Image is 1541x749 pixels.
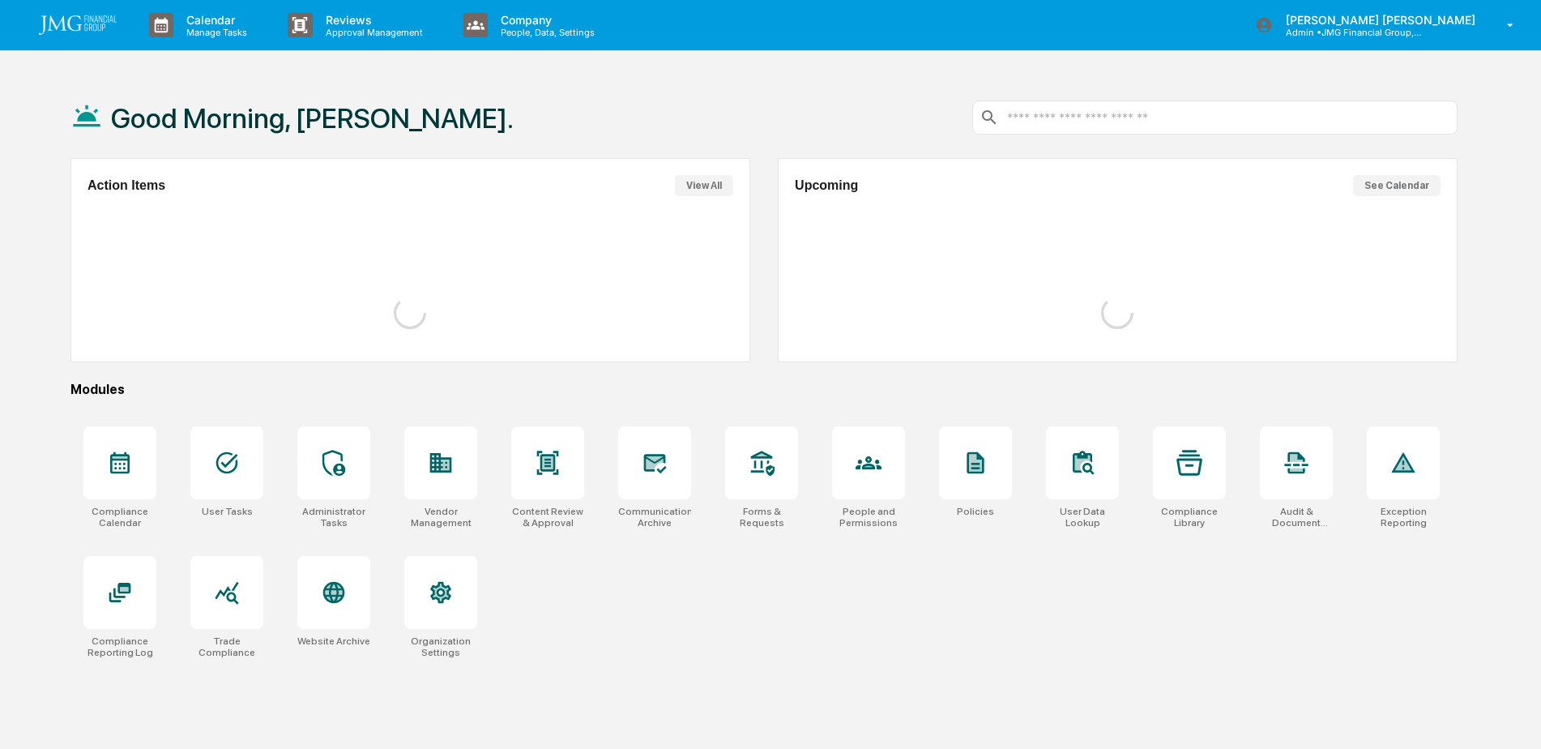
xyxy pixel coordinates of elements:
p: Admin • JMG Financial Group, Ltd. [1273,27,1424,38]
div: Compliance Reporting Log [83,636,156,658]
div: Vendor Management [404,506,477,529]
p: [PERSON_NAME] [PERSON_NAME] [1273,13,1483,27]
h1: Good Morning, [PERSON_NAME]. [111,102,514,135]
h2: Upcoming [795,178,858,193]
div: Content Review & Approval [511,506,584,529]
p: Reviews [313,13,431,27]
p: Company [488,13,603,27]
button: See Calendar [1353,175,1441,196]
p: Approval Management [313,27,431,38]
div: Communications Archive [618,506,691,529]
div: User Data Lookup [1046,506,1119,529]
div: Compliance Library [1153,506,1226,529]
div: Policies [957,506,994,517]
img: logo [39,15,117,35]
div: Compliance Calendar [83,506,156,529]
button: View All [675,175,733,196]
div: Modules [70,382,1458,397]
div: Organization Settings [404,636,477,658]
p: Manage Tasks [173,27,255,38]
div: People and Permissions [832,506,905,529]
p: People, Data, Settings [488,27,603,38]
div: User Tasks [202,506,253,517]
div: Trade Compliance [190,636,263,658]
div: Forms & Requests [725,506,798,529]
p: Calendar [173,13,255,27]
div: Audit & Document Logs [1260,506,1333,529]
div: Website Archive [297,636,370,647]
h2: Action Items [88,178,165,193]
div: Administrator Tasks [297,506,370,529]
div: Exception Reporting [1367,506,1440,529]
